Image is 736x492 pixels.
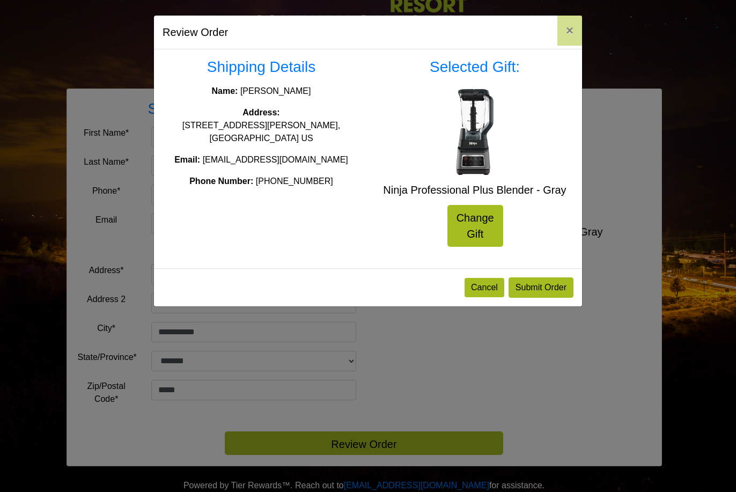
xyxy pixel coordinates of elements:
[432,89,518,175] img: Ninja Professional Plus Blender - Gray
[256,177,333,186] span: [PHONE_NUMBER]
[465,278,504,297] button: Cancel
[509,277,573,298] button: Submit Order
[182,121,340,143] span: [STREET_ADDRESS][PERSON_NAME], [GEOGRAPHIC_DATA] US
[242,108,279,117] strong: Address:
[557,16,582,46] button: Close
[240,86,311,96] span: [PERSON_NAME]
[447,205,503,247] a: Change Gift
[212,86,238,96] strong: Name:
[376,58,573,76] h3: Selected Gift:
[189,177,253,186] strong: Phone Number:
[376,183,573,196] h5: Ninja Professional Plus Blender - Gray
[203,155,348,164] span: [EMAIL_ADDRESS][DOMAIN_NAME]
[163,24,228,40] h5: Review Order
[163,58,360,76] h3: Shipping Details
[566,23,573,38] span: ×
[174,155,200,164] strong: Email:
